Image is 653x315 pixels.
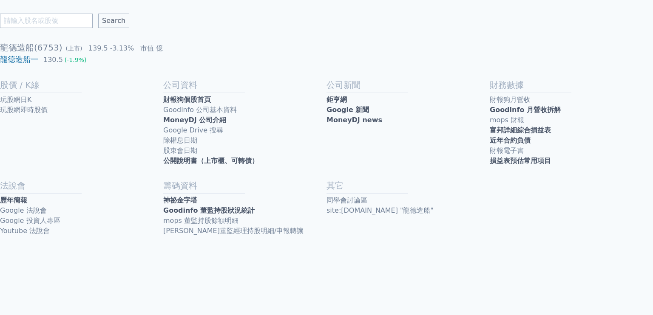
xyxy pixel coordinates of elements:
[163,146,326,156] a: 股東會日期
[326,79,490,91] h2: 公司新聞
[42,55,65,65] div: 130.5
[326,105,490,115] a: Google 新聞
[163,135,326,146] a: 除權息日期
[163,79,326,91] h2: 公司資料
[163,205,326,216] a: Goodinfo 董監持股狀況統計
[163,125,326,135] a: Google Drive 搜尋
[490,95,653,105] a: 財報狗月營收
[490,105,653,115] a: Goodinfo 月營收拆解
[163,180,326,191] h2: 籌碼資料
[88,44,134,52] span: 139.5 -3.13%
[98,14,129,28] input: Search
[163,105,326,115] a: Goodinfo 公司基本資料
[326,180,490,191] h2: 其它
[490,115,653,125] a: mops 財報
[163,226,326,236] a: [PERSON_NAME]董監經理持股明細/申報轉讓
[326,195,490,205] a: 同學會討論區
[490,125,653,135] a: 富邦詳細綜合損益表
[326,205,490,216] a: site:[DOMAIN_NAME] "龍德造船"
[163,216,326,226] a: mops 董監持股餘額明細
[326,95,490,105] a: 鉅亨網
[65,56,87,63] span: (-1.9%)
[490,135,653,146] a: 近年合約負債
[326,115,490,125] a: MoneyDJ news
[163,195,326,205] a: 神祕金字塔
[490,79,653,91] h2: 財務數據
[163,115,326,125] a: MoneyDJ 公司介紹
[66,45,82,52] span: (上市)
[490,146,653,156] a: 財報電子書
[140,44,163,52] span: 市值 億
[163,95,326,105] a: 財報狗個股首頁
[490,156,653,166] a: 損益表預估常用項目
[163,156,326,166] a: 公開說明書（上市櫃、可轉債）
